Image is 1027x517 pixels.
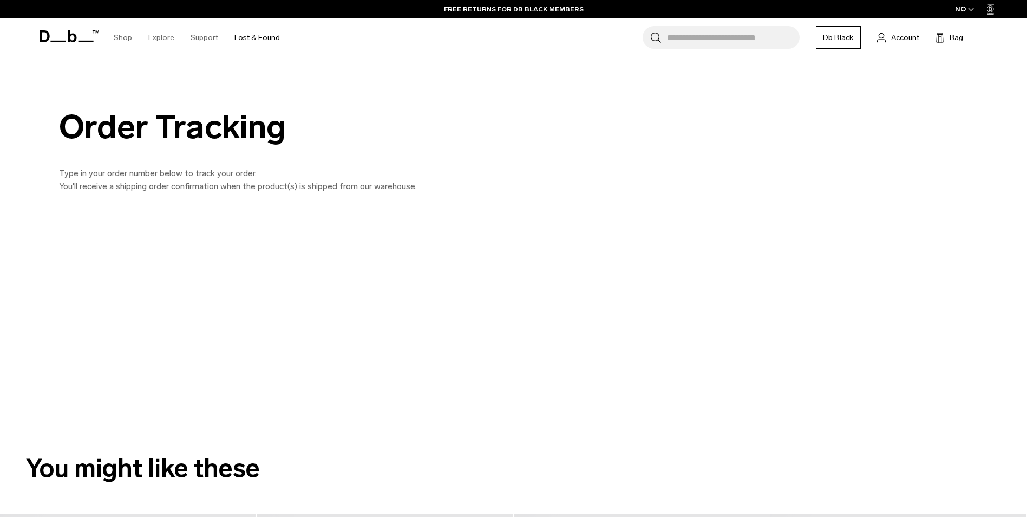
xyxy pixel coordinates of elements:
a: Support [191,18,218,57]
a: Account [877,31,919,44]
span: Account [891,32,919,43]
a: FREE RETURNS FOR DB BLACK MEMBERS [444,4,584,14]
p: Type in your order number below to track your order. You'll receive a shipping order confirmation... [59,167,546,193]
a: Shop [114,18,132,57]
a: Explore [148,18,174,57]
nav: Main Navigation [106,18,288,57]
span: Bag [950,32,963,43]
h2: You might like these [26,449,1001,488]
a: Db Black [816,26,861,49]
button: Bag [936,31,963,44]
iframe: Ingrid delivery tracking widget main iframe [50,245,375,419]
a: Lost & Found [234,18,280,57]
div: Order Tracking [59,109,546,145]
